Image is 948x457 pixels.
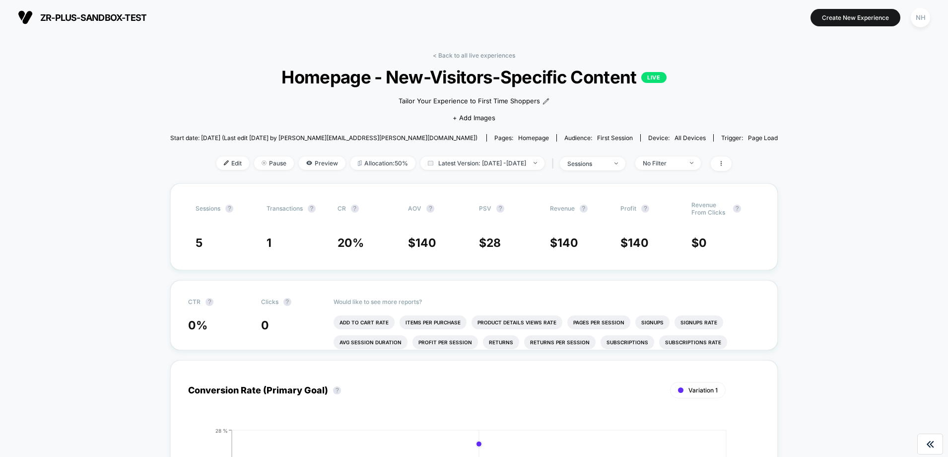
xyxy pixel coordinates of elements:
img: end [614,162,618,164]
div: NH [911,8,930,27]
tspan: 28 % [215,427,228,433]
div: No Filter [643,159,682,167]
li: Subscriptions [601,335,654,349]
span: Page Load [748,134,778,142]
span: Latest Version: [DATE] - [DATE] [420,156,544,170]
a: < Back to all live experiences [433,52,515,59]
button: Create New Experience [811,9,900,26]
span: 0 [699,236,707,250]
span: homepage [518,134,549,142]
span: Start date: [DATE] (Last edit [DATE] by [PERSON_NAME][EMAIL_ADDRESS][PERSON_NAME][DOMAIN_NAME]) [170,134,477,142]
span: 0 [261,318,269,332]
button: ? [641,205,649,213]
span: Revenue From Clicks [691,201,728,216]
span: + Add Images [453,114,495,122]
span: $ [550,236,578,250]
span: Tailor Your Experience to First Time Shoppers [399,96,540,106]
span: 140 [628,236,649,250]
span: 1 [267,236,271,250]
li: Subscriptions Rate [659,335,727,349]
span: CR [338,205,346,212]
img: end [262,160,267,165]
button: ? [205,298,213,306]
span: Revenue [550,205,575,212]
span: 140 [415,236,436,250]
button: ? [426,205,434,213]
img: end [690,162,693,164]
span: $ [408,236,436,250]
span: 0 % [188,318,207,332]
span: CTR [188,298,201,305]
div: sessions [567,160,607,167]
span: Sessions [196,205,220,212]
span: Transactions [267,205,303,212]
div: Trigger: [721,134,778,142]
span: all devices [675,134,706,142]
button: ? [225,205,233,213]
li: Signups [635,315,670,329]
button: ? [351,205,359,213]
span: 140 [557,236,578,250]
span: 20 % [338,236,364,250]
span: $ [620,236,649,250]
span: Pause [254,156,294,170]
button: zr-plus-sandbox-test [15,9,149,25]
span: 28 [486,236,501,250]
span: First Session [597,134,633,142]
button: ? [283,298,291,306]
div: Pages: [494,134,549,142]
li: Avg Session Duration [334,335,407,349]
span: PSV [479,205,491,212]
img: end [534,162,537,164]
span: 5 [196,236,203,250]
span: Allocation: 50% [350,156,415,170]
div: Audience: [564,134,633,142]
span: Device: [640,134,713,142]
span: $ [691,236,707,250]
li: Product Details Views Rate [472,315,562,329]
button: ? [580,205,588,213]
span: | [549,156,560,171]
li: Add To Cart Rate [334,315,395,329]
li: Items Per Purchase [400,315,467,329]
span: Preview [299,156,345,170]
button: ? [496,205,504,213]
li: Signups Rate [675,315,723,329]
img: edit [224,160,229,165]
li: Profit Per Session [412,335,478,349]
li: Returns [483,335,519,349]
li: Pages Per Session [567,315,630,329]
p: LIVE [641,72,666,83]
span: AOV [408,205,421,212]
p: Would like to see more reports? [334,298,760,305]
li: Returns Per Session [524,335,596,349]
span: Homepage - New-Visitors-Specific Content [201,67,747,87]
img: calendar [428,160,433,165]
span: Clicks [261,298,278,305]
img: rebalance [358,160,362,166]
span: zr-plus-sandbox-test [40,12,146,23]
button: NH [908,7,933,28]
img: Visually logo [18,10,33,25]
button: ? [308,205,316,213]
span: Profit [620,205,636,212]
span: Variation 1 [688,386,718,394]
span: $ [479,236,501,250]
button: ? [333,386,341,394]
span: Edit [216,156,249,170]
button: ? [733,205,741,213]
